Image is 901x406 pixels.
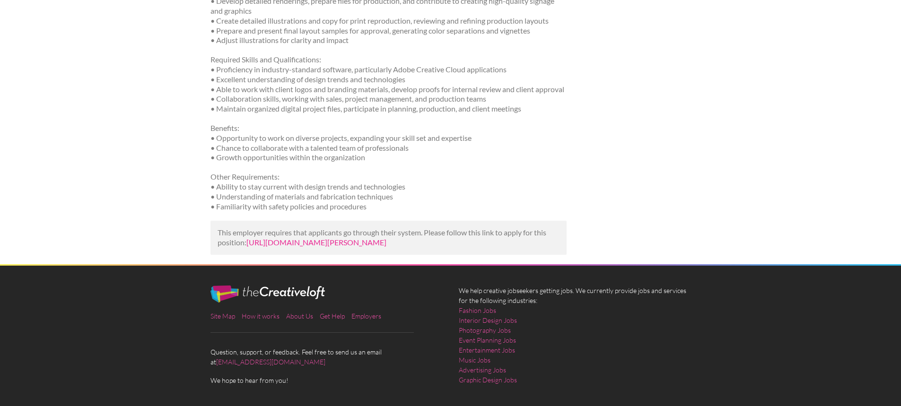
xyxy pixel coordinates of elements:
[210,285,325,302] img: The Creative Loft
[459,305,496,315] a: Fashion Jobs
[210,375,442,385] span: We hope to hear from you!
[242,312,280,320] a: How it works
[459,315,517,325] a: Interior Design Jobs
[459,335,516,345] a: Event Planning Jobs
[320,312,345,320] a: Get Help
[210,172,567,211] p: Other Requirements: • Ability to stay current with design trends and technologies • Understanding...
[459,345,515,355] a: Entertainment Jobs
[286,312,313,320] a: About Us
[459,355,490,365] a: Music Jobs
[210,123,567,163] p: Benefits: • Opportunity to work on diverse projects, expanding your skill set and expertise • Cha...
[459,365,506,375] a: Advertising Jobs
[246,238,386,247] a: [URL][DOMAIN_NAME][PERSON_NAME]
[459,325,511,335] a: Photography Jobs
[459,375,517,385] a: Graphic Design Jobs
[451,285,699,392] div: We help creative jobseekers getting jobs. We currently provide jobs and services for the followin...
[210,55,567,114] p: Required Skills and Qualifications: • Proficiency in industry-standard software, particularly Ado...
[351,312,381,320] a: Employers
[218,228,560,248] p: This employer requires that applicants go through their system. Please follow this link to apply ...
[210,312,235,320] a: Site Map
[216,358,325,366] a: [EMAIL_ADDRESS][DOMAIN_NAME]
[202,285,451,385] div: Question, support, or feedback. Feel free to send us an email at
